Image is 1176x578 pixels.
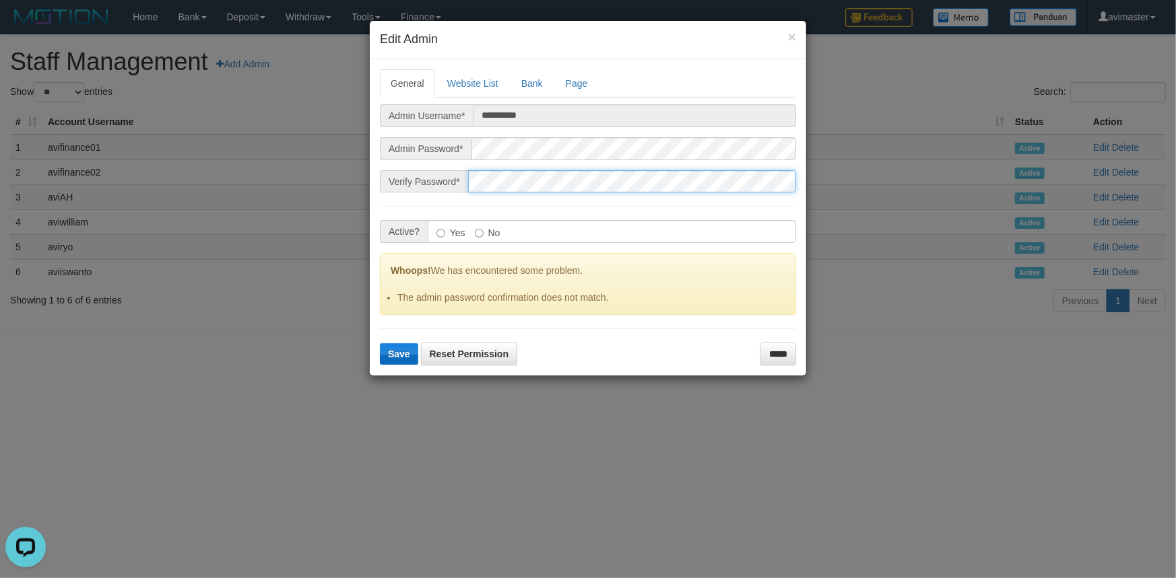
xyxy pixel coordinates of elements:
[380,170,468,193] span: Verify Password*
[436,229,445,238] input: Yes
[380,220,428,243] span: Active?
[380,69,435,98] a: General
[475,229,484,238] input: No
[380,253,796,315] div: We has encountered some problem.
[380,137,471,160] span: Admin Password*
[436,69,509,98] a: Website List
[421,342,518,365] a: Reset Permission
[436,226,465,240] label: Yes
[380,31,796,48] h4: Edit Admin
[380,104,473,127] span: Admin Username*
[788,30,796,44] button: ×
[475,226,500,240] label: No
[397,291,785,304] li: The admin password confirmation does not match.
[391,265,431,276] strong: Whoops!
[5,5,46,46] button: Open LiveChat chat widget
[380,343,418,365] button: Save
[430,349,509,359] span: Reset Permission
[388,349,410,359] span: Save
[511,69,554,98] a: Bank
[555,69,599,98] a: Page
